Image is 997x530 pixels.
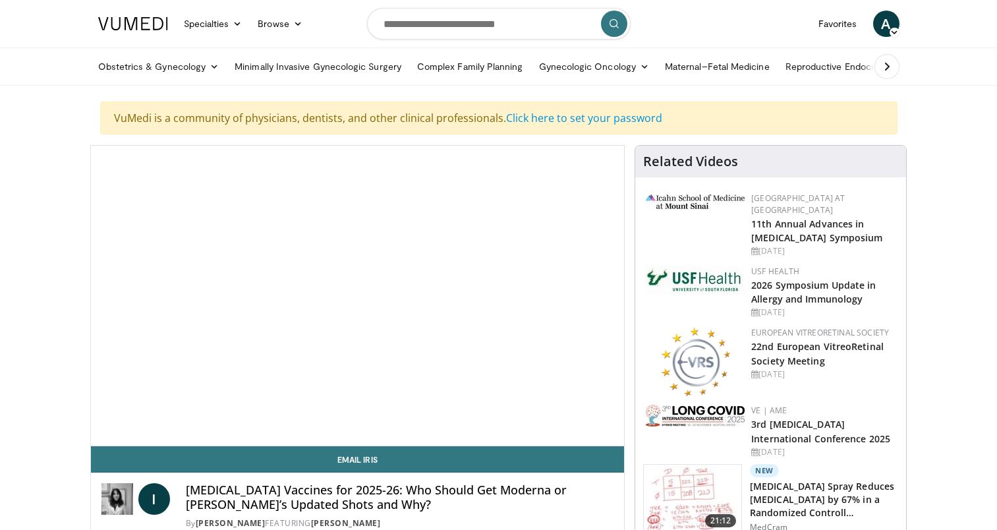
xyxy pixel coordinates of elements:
a: 22nd European VitreoRetinal Society Meeting [751,340,884,367]
div: VuMedi is a community of physicians, dentists, and other clinical professionals. [100,102,897,134]
a: 11th Annual Advances in [MEDICAL_DATA] Symposium [751,218,882,244]
img: 6ba8804a-8538-4002-95e7-a8f8012d4a11.png.150x105_q85_autocrop_double_scale_upscale_version-0.2.jpg [646,266,745,295]
div: [DATE] [751,307,896,318]
a: Browse [250,11,310,37]
a: [PERSON_NAME] [311,517,381,529]
span: 21:12 [705,514,737,527]
img: 3aa743c9-7c3f-4fab-9978-1464b9dbe89c.png.150x105_q85_autocrop_double_scale_upscale_version-0.2.jpg [646,194,745,209]
a: Specialties [176,11,250,37]
a: USF Health [751,266,799,277]
a: 3rd [MEDICAL_DATA] International Conference 2025 [751,418,890,444]
input: Search topics, interventions [367,8,631,40]
a: Complex Family Planning [409,53,531,80]
a: Gynecologic Oncology [531,53,657,80]
a: [GEOGRAPHIC_DATA] at [GEOGRAPHIC_DATA] [751,192,845,216]
div: [DATE] [751,245,896,257]
a: European VitreoRetinal Society [751,327,889,338]
a: Click here to set your password [506,111,662,125]
div: By FEATURING [186,517,614,529]
h4: [MEDICAL_DATA] Vaccines for 2025-26: Who Should Get Moderna or [PERSON_NAME]’s Updated Shots and ... [186,483,614,512]
h4: Related Videos [643,154,738,169]
a: I [138,483,170,515]
a: Favorites [811,11,865,37]
a: 2026 Symposium Update in Allergy and Immunology [751,279,876,305]
video-js: Video Player [91,146,625,446]
a: [PERSON_NAME] [196,517,266,529]
img: VuMedi Logo [98,17,168,30]
img: a2792a71-925c-4fc2-b8ef-8d1b21aec2f7.png.150x105_q85_autocrop_double_scale_upscale_version-0.2.jpg [646,405,745,427]
a: A [873,11,899,37]
a: Obstetrics & Gynecology [90,53,227,80]
img: ee0f788f-b72d-444d-91fc-556bb330ec4c.png.150x105_q85_autocrop_double_scale_upscale_version-0.2.png [660,327,730,396]
div: [DATE] [751,446,896,458]
p: New [750,464,779,477]
img: Dr. Iris Gorfinkel [101,483,133,515]
a: Minimally Invasive Gynecologic Surgery [227,53,409,80]
div: [DATE] [751,368,896,380]
a: Email Iris [91,446,625,473]
a: VE | AME [751,405,787,416]
h3: [MEDICAL_DATA] Spray Reduces [MEDICAL_DATA] by 67% in a Randomized Controll… [750,480,898,519]
a: Maternal–Fetal Medicine [657,53,778,80]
